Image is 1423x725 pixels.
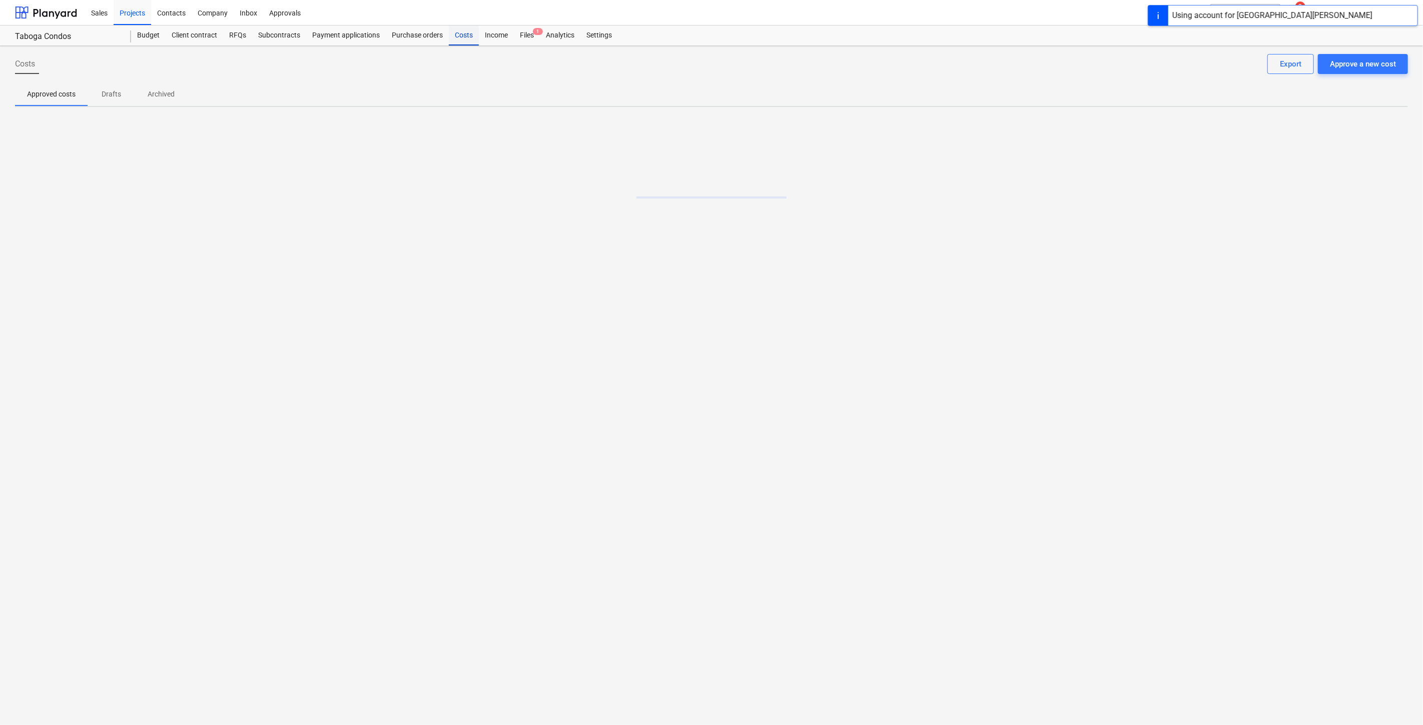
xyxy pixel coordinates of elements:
[1280,57,1301,70] div: Export
[223,25,252,45] a: RFQs
[306,25,386,45] a: Payment applications
[449,25,479,45] a: Costs
[1172,9,1372,21] div: Using account for [GEOGRAPHIC_DATA][PERSON_NAME]
[386,25,449,45] a: Purchase orders
[1330,57,1396,70] div: Approve a new cost
[15,58,35,70] span: Costs
[580,25,618,45] a: Settings
[15,31,119,42] div: Taboga Condos
[100,89,124,99] p: Drafts
[1318,54,1408,74] button: Approve a new cost
[148,89,175,99] p: Archived
[514,25,540,45] a: Files1
[533,28,543,35] span: 1
[131,25,166,45] a: Budget
[27,89,76,99] p: Approved costs
[1373,677,1423,725] div: Widget de chat
[166,25,223,45] a: Client contract
[1267,54,1314,74] button: Export
[479,25,514,45] a: Income
[252,25,306,45] a: Subcontracts
[514,25,540,45] div: Files
[540,25,580,45] a: Analytics
[1373,677,1423,725] iframe: Chat Widget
